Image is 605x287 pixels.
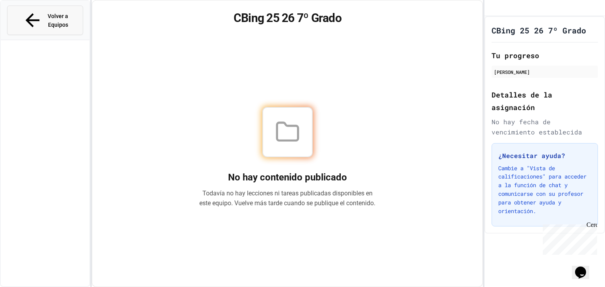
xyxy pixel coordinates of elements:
font: Tu progreso [492,51,539,60]
font: ¿Necesitar ayuda? [498,151,565,160]
font: CBing 25 26 7º Grado [492,25,586,35]
button: Volver a Equipos [7,6,83,35]
font: Todavía no hay lecciones ni tareas publicadas disponibles en este equipo. Vuelve más tarde cuando... [199,189,375,207]
font: No hay contenido publicado [228,172,347,183]
font: Volver a Equipos [48,13,68,28]
font: CBing 25 26 7º Grado [234,11,341,25]
font: Cambie a "Vista de calificaciones" para acceder a la función de chat y comunicarse con su profeso... [498,164,586,215]
font: No hay fecha de vencimiento establecida [492,118,582,136]
div: ¡Chatea con nosotros ahora!Cerca [3,3,54,57]
iframe: widget de chat [572,256,597,279]
iframe: widget de chat [540,221,597,255]
font: [PERSON_NAME] [494,69,530,75]
font: Detalles de la asignación [492,90,552,112]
